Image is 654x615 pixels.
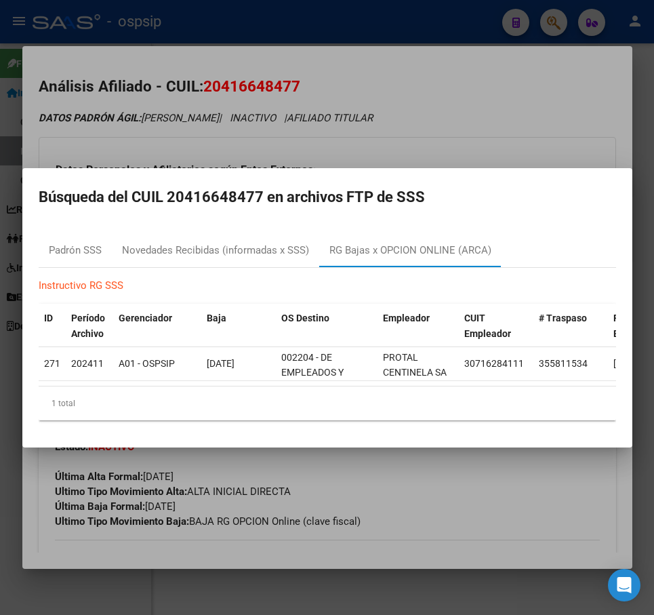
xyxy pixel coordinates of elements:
[207,313,226,323] span: Baja
[39,184,616,210] h2: Búsqueda del CUIL 20416648477 en archivos FTP de SSS
[119,313,172,323] span: Gerenciador
[329,243,491,258] div: RG Bajas x OPCION ONLINE (ARCA)
[613,313,650,339] span: Fecha Eleccion
[122,243,309,258] div: Novedades Recibidas (informadas x SSS)
[539,358,588,369] span: 355811534
[201,304,276,349] datatable-header-cell: Baja
[533,304,608,349] datatable-header-cell: # Traspaso
[464,358,524,369] span: 30716284111
[281,352,380,486] span: 002204 - DE EMPLEADOS Y PERSONAL JERARQUICO DE LA ACTIVIDAD DEL NEUMATICO [DEMOGRAPHIC_DATA] DE N...
[377,304,459,349] datatable-header-cell: Empleador
[539,313,587,323] span: # Traspaso
[281,313,329,323] span: OS Destino
[39,304,66,349] datatable-header-cell: ID
[49,243,102,258] div: Padrón SSS
[383,313,430,323] span: Empleador
[113,304,201,349] datatable-header-cell: Gerenciador
[71,358,104,369] span: 202411
[44,313,53,323] span: ID
[383,350,453,381] div: PROTAL CENTINELA SA
[71,313,105,339] span: Período Archivo
[207,356,270,372] div: [DATE]
[39,279,123,292] a: Instructivo RG SSS
[613,358,641,369] span: [DATE]
[464,313,511,339] span: CUIT Empleador
[119,358,175,369] span: A01 - OSPSIP
[66,304,113,349] datatable-header-cell: Período Archivo
[44,358,71,369] span: 27132
[276,304,377,349] datatable-header-cell: OS Destino
[459,304,533,349] datatable-header-cell: CUIT Empleador
[39,386,616,420] div: 1 total
[608,569,640,601] div: Open Intercom Messenger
